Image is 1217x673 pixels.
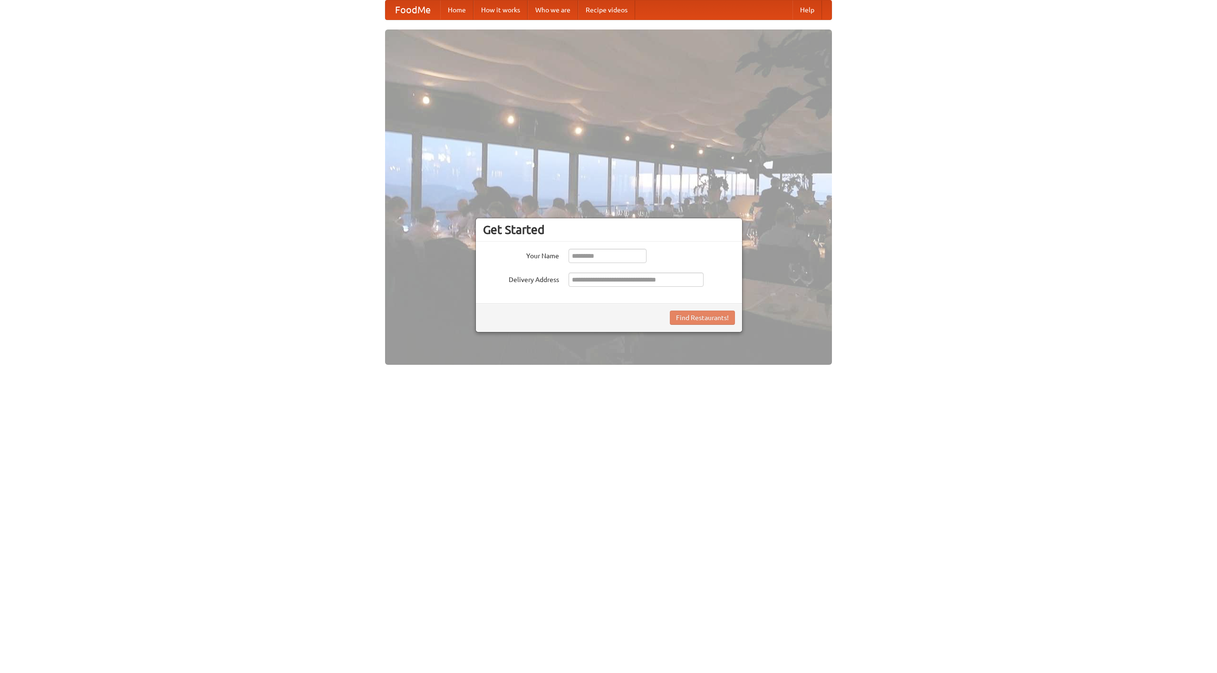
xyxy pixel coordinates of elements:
h3: Get Started [483,223,735,237]
a: Recipe videos [578,0,635,20]
a: FoodMe [386,0,440,20]
button: Find Restaurants! [670,311,735,325]
a: Help [792,0,822,20]
a: How it works [473,0,528,20]
label: Your Name [483,249,559,261]
a: Home [440,0,473,20]
label: Delivery Address [483,273,559,284]
a: Who we are [528,0,578,20]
